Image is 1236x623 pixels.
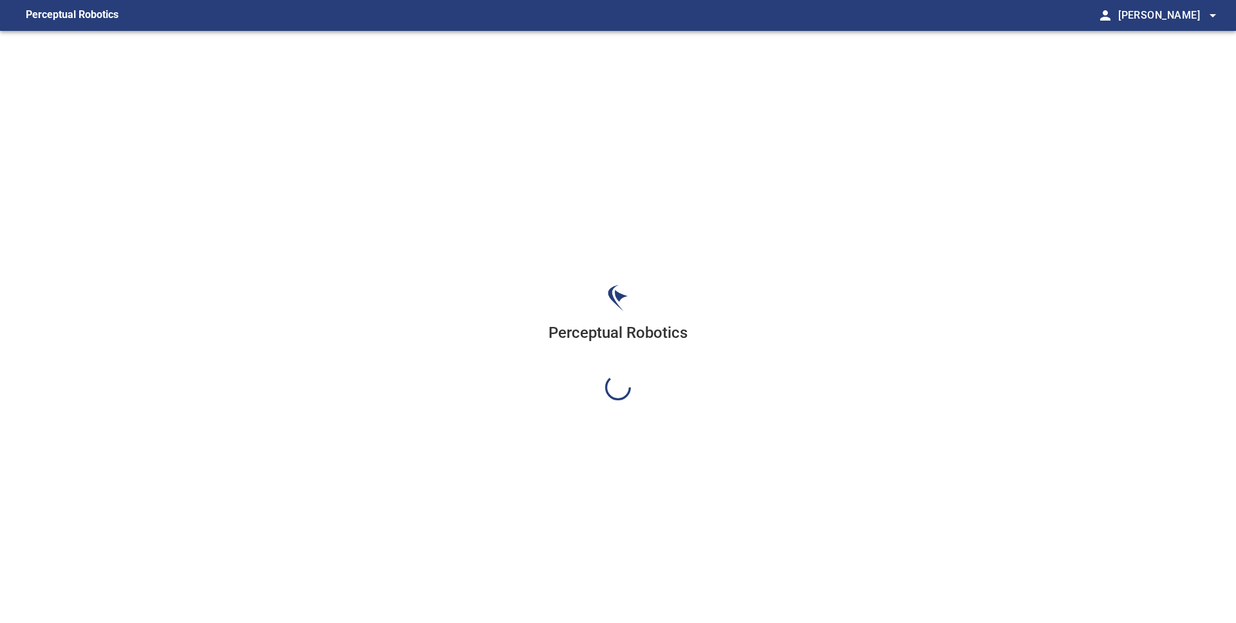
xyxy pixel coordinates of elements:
figcaption: Perceptual Robotics [26,5,118,26]
img: pr [608,284,628,311]
span: person [1098,8,1113,23]
span: arrow_drop_down [1205,8,1221,23]
div: Perceptual Robotics [548,322,688,375]
span: [PERSON_NAME] [1118,6,1221,24]
button: [PERSON_NAME] [1113,3,1221,28]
